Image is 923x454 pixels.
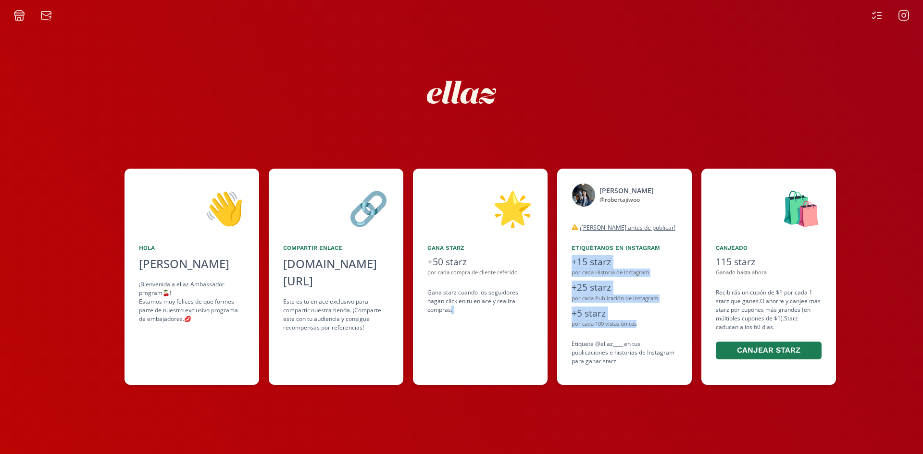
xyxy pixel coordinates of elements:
[572,320,677,328] div: por cada 100 vistas únicas
[427,244,533,252] div: Gana starz
[716,183,822,232] div: 🛍️
[427,288,533,314] div: Gana starz cuando los seguidores hagan click en tu enlace y realiza compras .
[572,244,677,252] div: Etiquétanos en Instagram
[599,185,654,196] div: [PERSON_NAME]
[283,255,389,290] div: [DOMAIN_NAME][URL]
[716,255,822,269] div: 115 starz
[283,244,389,252] div: Compartir Enlace
[283,183,389,232] div: 🔗
[572,294,677,303] div: por cada Publicación de Instagram
[139,280,245,323] div: ¡Bienvenida a ellaz Ambassador program🍒! Estamos muy felices de que formes parte de nuestro exclu...
[427,255,533,269] div: +50 starz
[139,255,245,272] div: [PERSON_NAME]
[427,269,533,277] div: por cada compra de cliente referido
[572,307,677,320] div: +5 starz
[572,183,596,207] img: 524810648_18520113457031687_8089223174440955574_n.jpg
[418,49,505,135] img: nKmKAABZpYV7
[283,297,389,332] div: Este es tu enlace exclusivo para compartir nuestra tienda. ¡Comparte este con tu audiencia y cons...
[599,196,654,204] div: @ robertajiwoo
[427,183,533,232] div: 🌟
[580,223,675,232] u: ¡[PERSON_NAME] antes de publicar!
[572,281,677,294] div: +25 starz
[572,340,677,366] div: Etiqueta @ellaz____ en tus publicaciones e historias de Instagram para ganar starz.
[572,255,677,269] div: +15 starz
[716,342,822,359] button: Canjear starz
[716,288,822,361] div: Recibirás un cupón de $1 por cada 1 starz que ganes. O ahorre y canjee más starz por cupones más ...
[139,183,245,232] div: 👋
[716,269,822,277] div: Ganado hasta ahora
[139,244,245,252] div: Hola
[716,244,822,252] div: Canjeado
[572,269,677,277] div: por cada Historia de Instagram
